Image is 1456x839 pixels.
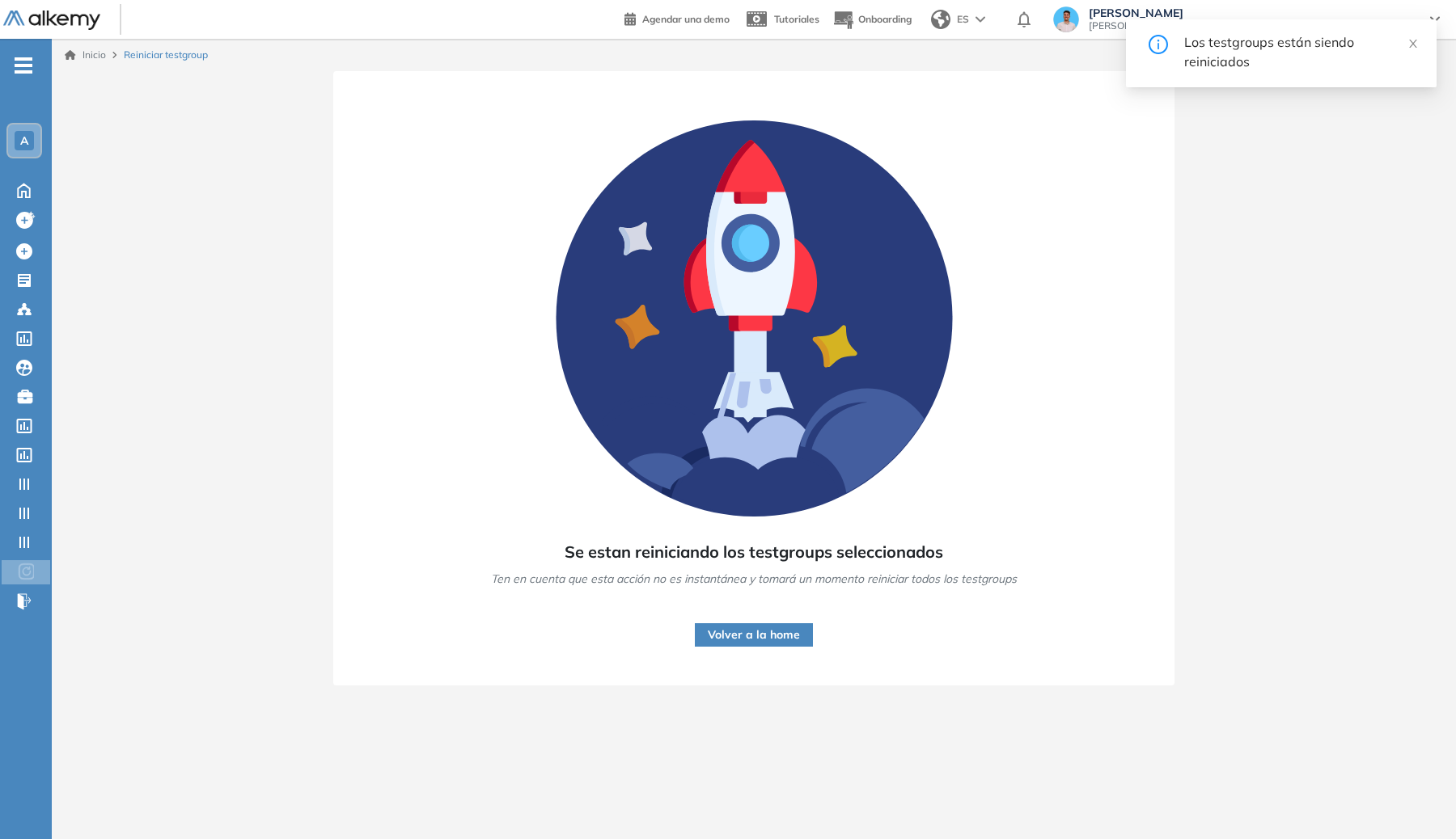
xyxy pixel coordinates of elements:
[3,11,100,31] img: Logo
[695,623,813,647] button: Volver a la home
[976,16,985,23] img: arrow
[491,571,1017,588] span: Ten en cuenta que esta acción no es instantánea y tomará un momento reiniciar todos los testgroups
[624,8,730,27] a: Agendar una demo
[642,13,730,25] span: Agendar una demo
[124,48,208,62] span: Reiniciar testgroup
[774,13,819,25] span: Tutoriales
[20,134,28,147] span: A
[957,12,969,27] span: ES
[65,48,106,62] a: Inicio
[931,10,950,29] img: world
[1407,38,1419,49] span: close
[565,540,943,564] span: Se estan reiniciando los testgroups seleccionados
[1149,32,1168,54] span: info-circle
[858,13,912,25] span: Onboarding
[1184,32,1417,71] div: Los testgroups están siendo reiniciados
[1089,6,1414,19] span: [PERSON_NAME]
[1089,19,1414,32] span: [PERSON_NAME][EMAIL_ADDRESS][PERSON_NAME][DOMAIN_NAME]
[832,2,912,37] button: Onboarding
[15,64,32,67] i: -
